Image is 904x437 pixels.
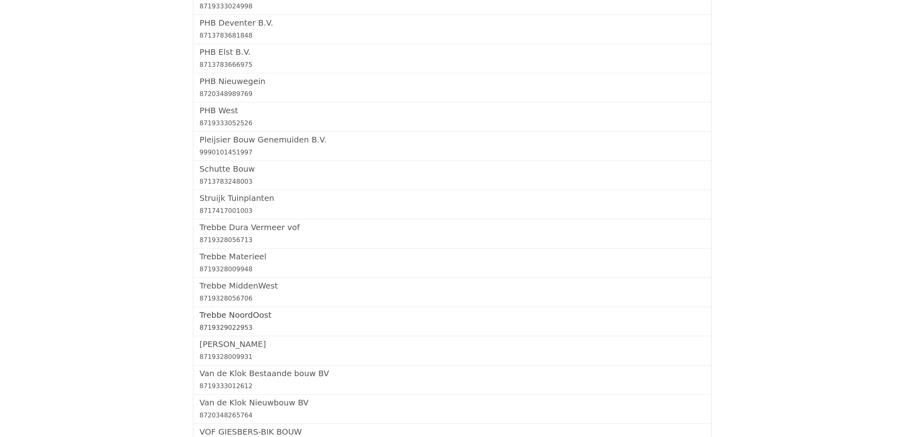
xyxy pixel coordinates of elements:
h5: Pleijsier Bouw Genemuiden B.V. [200,135,705,144]
a: Trebbe MiddenWest8719328056706 [200,281,705,303]
h5: Schutte Bouw [200,164,705,174]
h5: Struijk Tuinplanten [200,193,705,203]
h5: PHB West [200,106,705,115]
a: Pleijsier Bouw Genemuiden B.V.9990101451997 [200,135,705,157]
h5: VOF GIESBERS-BIK BOUW [200,427,705,437]
h5: PHB Deventer B.V. [200,18,705,28]
div: 8717417001003 [200,206,705,216]
a: Trebbe Materieel8719328009948 [200,252,705,274]
div: 8719328056713 [200,235,705,245]
div: 8719328056706 [200,294,705,303]
a: Trebbe Dura Vermeer vof8719328056713 [200,223,705,245]
a: PHB Elst B.V.8713783666975 [200,47,705,70]
a: Van de Klok Bestaande bouw BV8719333012612 [200,369,705,391]
h5: Trebbe NoordOost [200,310,705,320]
div: 8720348265764 [200,411,705,420]
a: Trebbe NoordOost8719329022953 [200,310,705,333]
h5: Van de Klok Nieuwbouw BV [200,398,705,407]
h5: Trebbe Materieel [200,252,705,261]
h5: Van de Klok Bestaande bouw BV [200,369,705,378]
a: [PERSON_NAME]8719328009931 [200,339,705,362]
h5: Trebbe MiddenWest [200,281,705,291]
div: 8720348989769 [200,89,705,99]
h5: PHB Elst B.V. [200,47,705,57]
div: 8719328009931 [200,352,705,362]
h5: Trebbe Dura Vermeer vof [200,223,705,232]
div: 9990101451997 [200,148,705,157]
div: 8713783248003 [200,177,705,186]
div: 8719329022953 [200,323,705,333]
h5: [PERSON_NAME] [200,339,705,349]
div: 8719333012612 [200,381,705,391]
div: 8713783681848 [200,31,705,40]
a: Struijk Tuinplanten8717417001003 [200,193,705,216]
a: Schutte Bouw8713783248003 [200,164,705,186]
h5: PHB Nieuwegein [200,76,705,86]
div: 8719328009948 [200,265,705,274]
a: Van de Klok Nieuwbouw BV8720348265764 [200,398,705,420]
a: PHB West8719333052526 [200,106,705,128]
a: PHB Deventer B.V.8713783681848 [200,18,705,40]
div: 8719333024998 [200,2,705,11]
div: 8713783666975 [200,60,705,70]
a: PHB Nieuwegein8720348989769 [200,76,705,99]
div: 8719333052526 [200,118,705,128]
